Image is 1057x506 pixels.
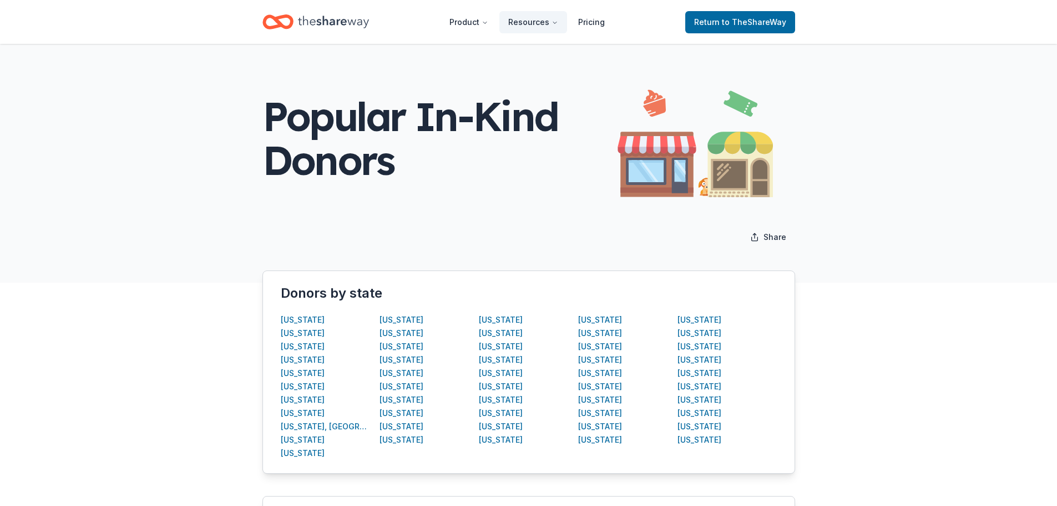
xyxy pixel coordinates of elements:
[578,353,622,367] div: [US_STATE]
[281,367,325,380] button: [US_STATE]
[479,420,523,433] button: [US_STATE]
[677,433,721,447] div: [US_STATE]
[677,327,721,340] div: [US_STATE]
[380,380,423,393] button: [US_STATE]
[281,407,325,420] button: [US_STATE]
[677,420,721,433] button: [US_STATE]
[677,353,721,367] button: [US_STATE]
[578,407,622,420] button: [US_STATE]
[281,380,325,393] button: [US_STATE]
[618,79,773,197] img: Illustration for popular page
[741,226,795,248] button: Share
[281,420,370,433] button: [US_STATE], [GEOGRAPHIC_DATA]
[479,380,523,393] button: [US_STATE]
[479,353,523,367] button: [US_STATE]
[722,17,786,27] span: to TheShareWay
[479,327,523,340] button: [US_STATE]
[479,407,523,420] button: [US_STATE]
[479,313,523,327] button: [US_STATE]
[380,433,423,447] button: [US_STATE]
[578,313,622,327] button: [US_STATE]
[479,433,523,447] button: [US_STATE]
[578,327,622,340] button: [US_STATE]
[578,420,622,433] button: [US_STATE]
[380,393,423,407] button: [US_STATE]
[479,367,523,380] button: [US_STATE]
[578,380,622,393] button: [US_STATE]
[578,340,622,353] button: [US_STATE]
[677,340,721,353] button: [US_STATE]
[578,393,622,407] button: [US_STATE]
[281,433,325,447] button: [US_STATE]
[281,340,325,353] button: [US_STATE]
[380,367,423,380] div: [US_STATE]
[281,353,325,367] button: [US_STATE]
[677,313,721,327] button: [US_STATE]
[441,9,614,35] nav: Main
[380,407,423,420] button: [US_STATE]
[479,340,523,353] button: [US_STATE]
[578,367,622,380] button: [US_STATE]
[499,11,567,33] button: Resources
[281,447,325,460] button: [US_STATE]
[380,340,423,353] div: [US_STATE]
[380,327,423,340] div: [US_STATE]
[677,393,721,407] button: [US_STATE]
[479,393,523,407] button: [US_STATE]
[281,327,325,340] button: [US_STATE]
[677,380,721,393] button: [US_STATE]
[281,393,325,407] div: [US_STATE]
[262,9,369,35] a: Home
[677,367,721,380] div: [US_STATE]
[281,313,325,327] button: [US_STATE]
[441,11,497,33] button: Product
[262,94,618,182] div: Popular In-Kind Donors
[694,16,786,29] span: Return
[685,11,795,33] a: Returnto TheShareWay
[578,433,622,447] button: [US_STATE]
[569,11,614,33] a: Pricing
[677,407,721,420] button: [US_STATE]
[380,420,423,433] button: [US_STATE]
[380,313,423,327] button: [US_STATE]
[380,353,423,367] button: [US_STATE]
[281,284,777,302] div: Donors by state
